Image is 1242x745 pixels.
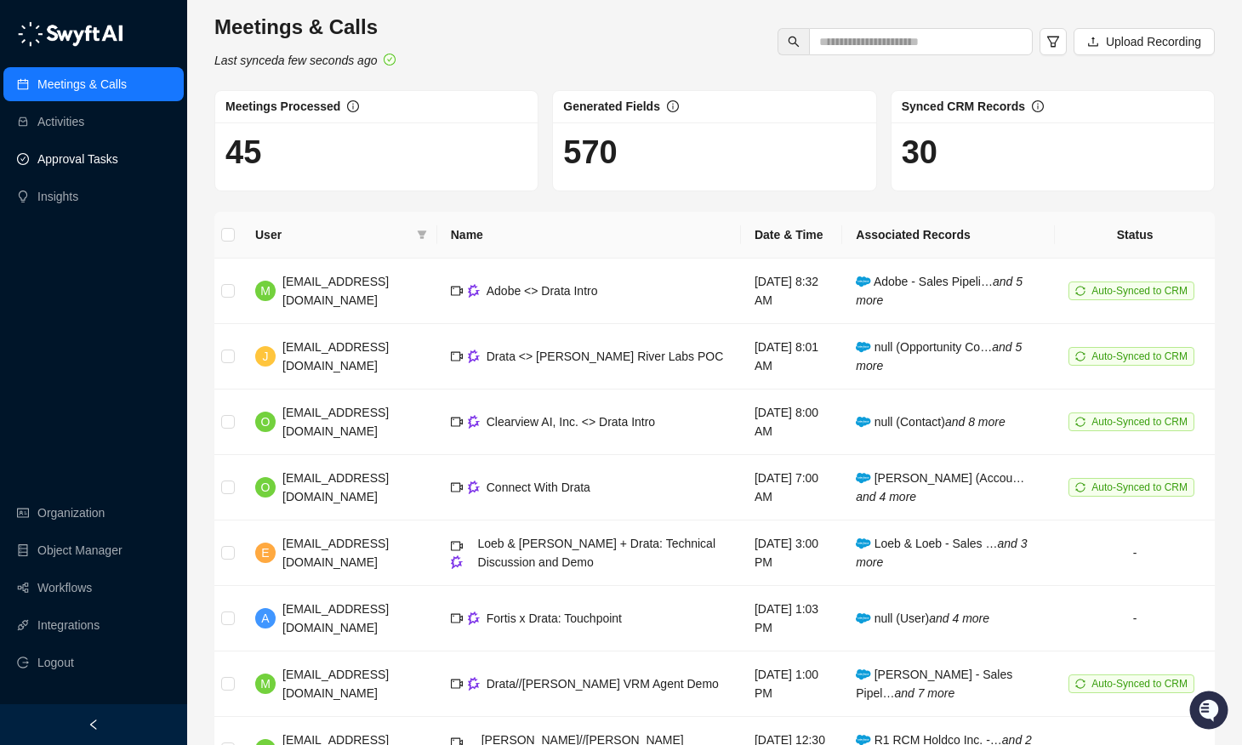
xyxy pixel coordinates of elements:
span: M [260,674,271,693]
span: Adobe - Sales Pipeli… [856,275,1023,307]
a: Organization [37,496,105,530]
td: - [1055,520,1215,586]
span: upload [1087,36,1099,48]
h1: 30 [902,133,1204,172]
a: 📚Docs [10,231,70,262]
td: [DATE] 3:00 PM [741,520,842,586]
span: J [263,347,269,366]
span: Connect With Drata [487,481,590,494]
span: filter [417,230,427,240]
a: Insights [37,179,78,213]
span: [PERSON_NAME] - Sales Pipel… [856,668,1012,700]
a: Object Manager [37,533,122,567]
span: Logout [37,645,74,680]
td: [DATE] 8:00 AM [741,390,842,455]
span: E [261,543,269,562]
i: and 7 more [894,686,954,700]
span: M [260,282,271,300]
span: logout [17,657,29,668]
span: video-camera [451,350,463,362]
span: sync [1075,286,1085,296]
span: Clearview AI, Inc. <> Drata Intro [487,415,655,429]
i: and 4 more [856,490,916,503]
span: O [261,478,271,497]
span: null (User) [856,611,989,625]
span: O [261,412,271,431]
span: Drata//[PERSON_NAME] VRM Agent Demo [487,677,719,691]
a: Approval Tasks [37,142,118,176]
i: and 4 more [929,611,989,625]
span: filter [1046,35,1060,48]
h2: How can we help? [17,95,310,122]
span: [EMAIL_ADDRESS][DOMAIN_NAME] [282,275,389,307]
span: Pylon [169,280,206,293]
span: null (Contact) [856,415,1005,429]
span: [PERSON_NAME] (Accou… [856,471,1024,503]
span: video-camera [451,285,463,297]
td: [DATE] 1:03 PM [741,586,842,651]
i: and 5 more [856,340,1022,372]
span: A [261,609,269,628]
div: 📚 [17,240,31,253]
span: Upload Recording [1106,32,1201,51]
span: sync [1075,417,1085,427]
a: Workflows [37,571,92,605]
span: video-camera [451,416,463,428]
h1: 45 [225,133,527,172]
span: Loeb & Loeb - Sales … [856,537,1027,569]
span: video-camera [451,678,463,690]
img: Swyft AI [17,17,51,51]
span: Drata <> [PERSON_NAME] River Labs POC [487,350,724,363]
span: [EMAIL_ADDRESS][DOMAIN_NAME] [282,602,389,634]
span: Meetings Processed [225,100,340,113]
div: Start new chat [58,154,279,171]
span: info-circle [667,100,679,112]
span: sync [1075,679,1085,689]
span: Auto-Synced to CRM [1091,481,1188,493]
span: video-camera [451,612,463,624]
span: [EMAIL_ADDRESS][DOMAIN_NAME] [282,406,389,438]
span: [EMAIL_ADDRESS][DOMAIN_NAME] [282,471,389,503]
span: search [788,36,800,48]
span: User [255,225,410,244]
img: gong-Dwh8HbPa.png [468,481,480,493]
span: check-circle [384,54,396,65]
img: gong-Dwh8HbPa.png [468,415,480,428]
i: and 5 more [856,275,1023,307]
span: sync [1075,482,1085,492]
span: Loeb & [PERSON_NAME] + Drata: Technical Discussion and Demo [478,537,715,569]
span: [EMAIL_ADDRESS][DOMAIN_NAME] [282,668,389,700]
img: logo-05li4sbe.png [17,21,123,47]
span: Auto-Synced to CRM [1091,678,1188,690]
a: Powered byPylon [120,279,206,293]
span: [EMAIL_ADDRESS][DOMAIN_NAME] [282,537,389,569]
span: filter [413,222,430,247]
img: gong-Dwh8HbPa.png [468,350,480,362]
i: and 8 more [945,415,1006,429]
span: Auto-Synced to CRM [1091,350,1188,362]
span: sync [1075,351,1085,361]
a: 📶Status [70,231,138,262]
div: 📶 [77,240,90,253]
img: gong-Dwh8HbPa.png [451,555,463,568]
h3: Meetings & Calls [214,14,396,41]
div: We're available if you need us! [58,171,215,185]
iframe: Open customer support [1188,689,1233,735]
span: [EMAIL_ADDRESS][DOMAIN_NAME] [282,340,389,372]
td: [DATE] 8:01 AM [741,324,842,390]
button: Start new chat [289,159,310,179]
img: gong-Dwh8HbPa.png [468,284,480,297]
th: Name [437,212,741,259]
td: [DATE] 8:32 AM [741,259,842,324]
th: Date & Time [741,212,842,259]
p: Welcome 👋 [17,68,310,95]
i: and 3 more [856,537,1027,569]
i: Last synced a few seconds ago [214,54,377,67]
span: Docs [34,238,63,255]
img: 5124521997842_fc6d7dfcefe973c2e489_88.png [17,154,48,185]
span: info-circle [347,100,359,112]
th: Status [1055,212,1215,259]
span: Status [94,238,131,255]
a: Integrations [37,608,100,642]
